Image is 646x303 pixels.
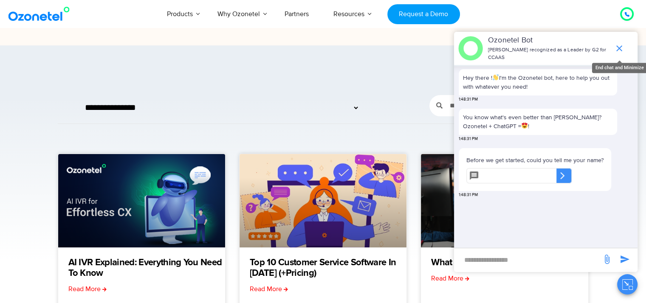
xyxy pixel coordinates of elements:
a: Read more about What Is Inbound Call Centre Software? [431,273,469,283]
a: Top 10 Customer Service Software in [DATE] (+Pricing) [250,258,406,279]
p: Hey there ! I'm the Ozonetel bot, here to help you out with whatever you need! [463,73,613,91]
span: end chat or minimize [611,40,628,57]
span: send message [598,251,615,268]
div: new-msg-input [458,252,598,268]
img: 👋 [493,74,499,80]
span: 1:48:31 PM [459,192,478,198]
button: Close chat [617,274,638,295]
p: Ozonetel Bot [488,35,610,46]
a: Read more about Top 10 Customer Service Software in 2025 (+Pricing) [250,284,288,294]
a: Request a Demo [387,4,460,24]
img: 😍 [522,123,528,129]
span: 1:48:31 PM [459,96,478,103]
img: header [458,36,483,61]
span: send message [616,251,633,268]
p: Before we get started, could you tell me your name? [466,156,604,165]
span: 1:48:31 PM [459,136,478,142]
a: AI IVR Explained: Everything You Need to Know [68,258,225,279]
p: [PERSON_NAME] recognized as a Leader by G2 for CCAAS [488,46,610,62]
p: You know what's even better than [PERSON_NAME]? Ozonetel + ChatGPT = ! [463,113,613,131]
a: What Is Inbound Call Centre Software? [431,258,584,268]
a: Read more about AI IVR Explained: Everything You Need to Know [68,284,107,294]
